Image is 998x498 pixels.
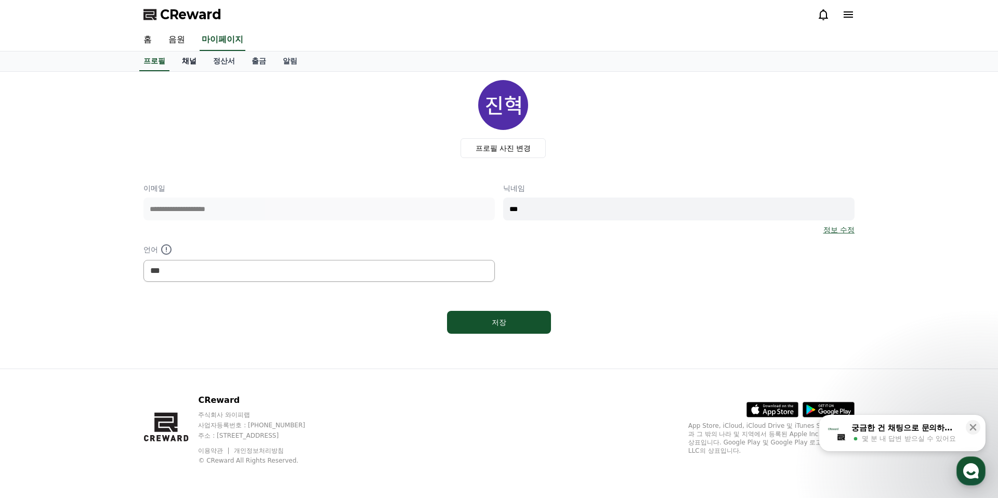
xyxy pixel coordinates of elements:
[33,345,39,353] span: 홈
[688,422,855,455] p: App Store, iCloud, iCloud Drive 및 iTunes Store는 미국과 그 밖의 나라 및 지역에서 등록된 Apple Inc.의 서비스 상표입니다. Goo...
[95,346,108,354] span: 대화
[234,447,284,454] a: 개인정보처리방침
[198,394,325,407] p: CReward
[135,29,160,51] a: 홈
[160,6,221,23] span: CReward
[161,345,173,353] span: 설정
[200,29,245,51] a: 마이페이지
[134,330,200,356] a: 설정
[143,6,221,23] a: CReward
[160,29,193,51] a: 음원
[447,311,551,334] button: 저장
[823,225,855,235] a: 정보 수정
[198,421,325,429] p: 사업자등록번호 : [PHONE_NUMBER]
[243,51,274,71] a: 출금
[143,243,495,256] p: 언어
[478,80,528,130] img: profile_image
[468,317,530,327] div: 저장
[205,51,243,71] a: 정산서
[3,330,69,356] a: 홈
[174,51,205,71] a: 채널
[198,447,231,454] a: 이용약관
[139,51,169,71] a: 프로필
[198,456,325,465] p: © CReward All Rights Reserved.
[198,431,325,440] p: 주소 : [STREET_ADDRESS]
[461,138,546,158] label: 프로필 사진 변경
[274,51,306,71] a: 알림
[198,411,325,419] p: 주식회사 와이피랩
[143,183,495,193] p: 이메일
[69,330,134,356] a: 대화
[503,183,855,193] p: 닉네임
